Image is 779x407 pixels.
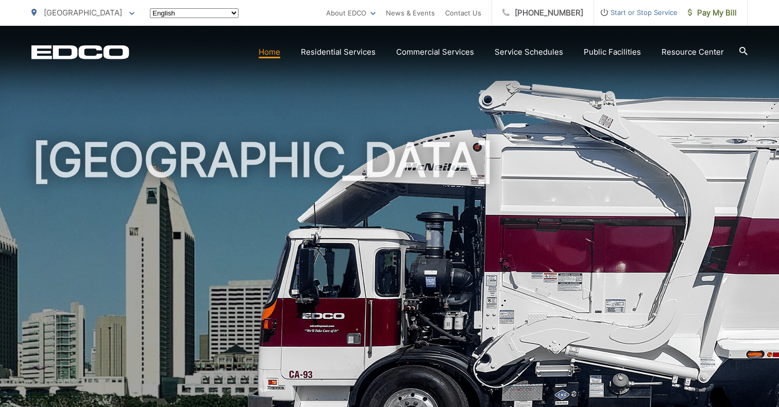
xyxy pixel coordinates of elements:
[688,7,737,19] span: Pay My Bill
[584,46,641,58] a: Public Facilities
[44,8,122,18] span: [GEOGRAPHIC_DATA]
[326,7,376,19] a: About EDCO
[445,7,481,19] a: Contact Us
[259,46,280,58] a: Home
[301,46,376,58] a: Residential Services
[31,45,129,59] a: EDCD logo. Return to the homepage.
[150,8,239,18] select: Select a language
[495,46,563,58] a: Service Schedules
[662,46,724,58] a: Resource Center
[386,7,435,19] a: News & Events
[396,46,474,58] a: Commercial Services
